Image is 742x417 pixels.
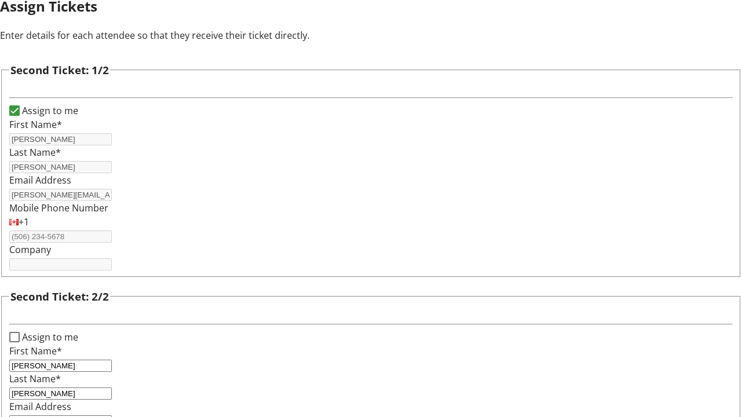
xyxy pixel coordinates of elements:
input: (506) 234-5678 [9,231,112,243]
label: First Name* [9,345,62,357]
label: Email Address [9,400,71,413]
label: Last Name* [9,146,61,159]
h3: Second Ticket: 2/2 [10,288,109,305]
label: First Name* [9,118,62,131]
label: Company [9,243,51,256]
label: Mobile Phone Number [9,202,108,214]
label: Assign to me [20,330,78,344]
label: Last Name* [9,372,61,385]
label: Email Address [9,174,71,186]
h3: Second Ticket: 1/2 [10,62,109,78]
label: Assign to me [20,104,78,118]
